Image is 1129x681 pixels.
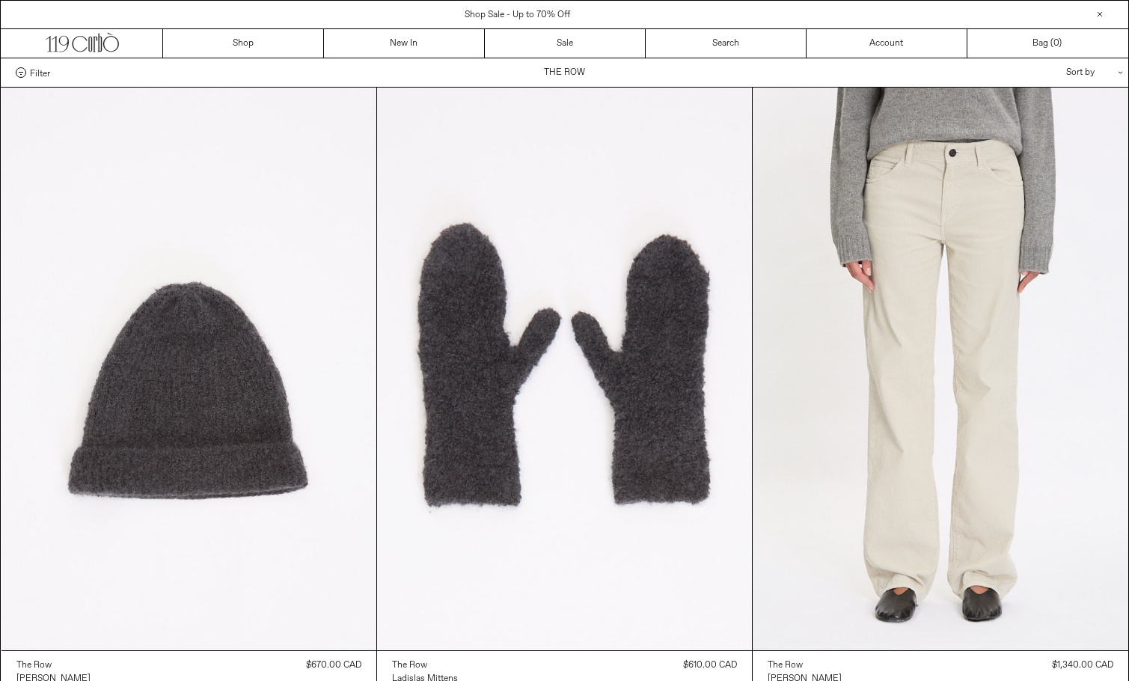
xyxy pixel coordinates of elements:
[30,67,50,78] span: Filter
[377,88,752,650] img: The Row Ladislas Mittens in faded black
[768,659,842,672] a: The Row
[768,659,803,672] div: The Row
[465,9,570,21] a: Shop Sale - Up to 70% Off
[1053,37,1062,50] span: )
[1053,37,1059,49] span: 0
[753,88,1128,650] img: The Row Carlyl Pant in ice
[485,29,646,58] a: Sale
[392,659,458,672] a: The Row
[163,29,324,58] a: Shop
[646,29,807,58] a: Search
[324,29,485,58] a: New In
[306,659,361,672] div: $670.00 CAD
[683,659,737,672] div: $610.00 CAD
[392,659,427,672] div: The Row
[967,29,1128,58] a: Bag ()
[979,58,1113,87] div: Sort by
[1052,659,1113,672] div: $1,340.00 CAD
[16,659,52,672] div: The Row
[1,88,376,650] img: The Row Leomir Beanie in faded black
[16,659,91,672] a: The Row
[807,29,967,58] a: Account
